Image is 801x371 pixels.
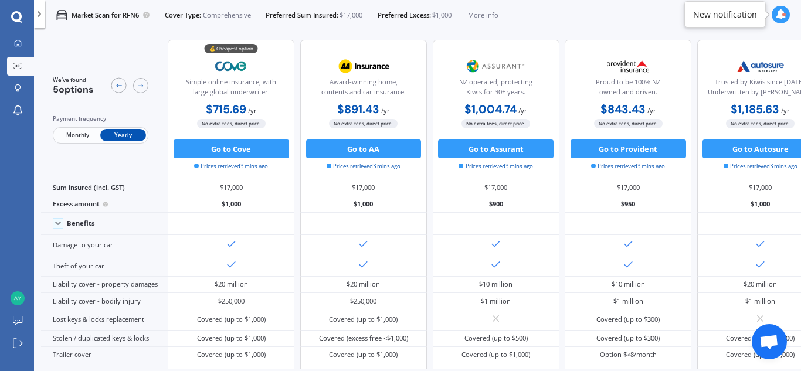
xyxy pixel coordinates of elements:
[337,102,379,117] b: $891.43
[194,162,268,171] span: Prices retrieved 3 mins ago
[724,162,797,171] span: Prices retrieved 3 mins ago
[565,179,691,196] div: $17,000
[165,11,201,20] span: Cover Type:
[53,76,94,84] span: We've found
[300,196,427,213] div: $1,000
[203,11,251,20] span: Comprehensive
[347,280,380,289] div: $20 million
[197,333,266,343] div: Covered (up to $1,000)
[168,196,294,213] div: $1,000
[53,114,148,124] div: Payment frequency
[465,55,527,78] img: Assurant.png
[205,44,258,53] div: 💰 Cheapest option
[571,139,686,158] button: Go to Provident
[197,350,266,359] div: Covered (up to $1,000)
[329,119,398,128] span: No extra fees, direct price.
[174,139,289,158] button: Go to Cove
[600,102,646,117] b: $843.43
[67,219,95,227] div: Benefits
[613,297,643,306] div: $1 million
[468,11,498,20] span: More info
[55,129,100,141] span: Monthly
[329,350,398,359] div: Covered (up to $1,000)
[41,179,168,196] div: Sum insured (incl. GST)
[573,77,683,101] div: Proud to be 100% NZ owned and driven.
[693,9,757,21] div: New notification
[176,77,286,101] div: Simple online insurance, with large global underwriter.
[53,83,94,96] span: 5 options
[41,277,168,293] div: Liability cover - property damages
[41,196,168,213] div: Excess amount
[440,77,551,101] div: NZ operated; protecting Kiwis for 30+ years.
[745,297,775,306] div: $1 million
[197,119,266,128] span: No extra fees, direct price.
[744,280,777,289] div: $20 million
[433,179,559,196] div: $17,000
[600,350,657,359] div: Option $<8/month
[752,324,787,359] a: Open chat
[438,139,554,158] button: Go to Assurant
[168,179,294,196] div: $17,000
[350,297,376,306] div: $250,000
[594,119,663,128] span: No extra fees, direct price.
[597,55,659,78] img: Provident.png
[11,291,25,305] img: ddfaae649f4d1c47a6111afc1ac6b8c7
[41,293,168,309] div: Liability cover - bodily injury
[218,297,245,306] div: $250,000
[300,179,427,196] div: $17,000
[41,309,168,330] div: Lost keys & locks replacement
[72,11,139,20] p: Market Scan for RFN6
[461,119,530,128] span: No extra fees, direct price.
[306,139,422,158] button: Go to AA
[197,315,266,324] div: Covered (up to $1,000)
[612,280,645,289] div: $10 million
[726,119,795,128] span: No extra fees, direct price.
[41,256,168,277] div: Theft of your car
[464,102,517,117] b: $1,004.74
[459,162,532,171] span: Prices retrieved 3 mins ago
[726,350,795,359] div: Covered (up to $1,000)
[41,235,168,256] div: Damage to your car
[464,333,528,343] div: Covered (up to $500)
[479,280,512,289] div: $10 million
[565,196,691,213] div: $950
[518,106,527,115] span: / yr
[215,280,248,289] div: $20 million
[319,333,408,343] div: Covered (excess free <$1,000)
[381,106,390,115] span: / yr
[596,333,660,343] div: Covered (up to $300)
[481,297,511,306] div: $1 million
[201,55,263,78] img: Cove.webp
[433,196,559,213] div: $900
[56,9,67,21] img: car.f15378c7a67c060ca3f3.svg
[327,162,400,171] span: Prices retrieved 3 mins ago
[729,55,792,78] img: Autosure.webp
[591,162,665,171] span: Prices retrieved 3 mins ago
[329,315,398,324] div: Covered (up to $1,000)
[432,11,452,20] span: $1,000
[41,331,168,347] div: Stolen / duplicated keys & locks
[781,106,790,115] span: / yr
[726,333,795,343] div: Covered (up to $1,000)
[647,106,656,115] span: / yr
[731,102,779,117] b: $1,185.63
[340,11,362,20] span: $17,000
[248,106,257,115] span: / yr
[596,315,660,324] div: Covered (up to $300)
[308,77,419,101] div: Award-winning home, contents and car insurance.
[332,55,395,78] img: AA.webp
[206,102,246,117] b: $715.69
[41,347,168,363] div: Trailer cover
[266,11,338,20] span: Preferred Sum Insured:
[100,129,146,141] span: Yearly
[378,11,431,20] span: Preferred Excess:
[461,350,530,359] div: Covered (up to $1,000)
